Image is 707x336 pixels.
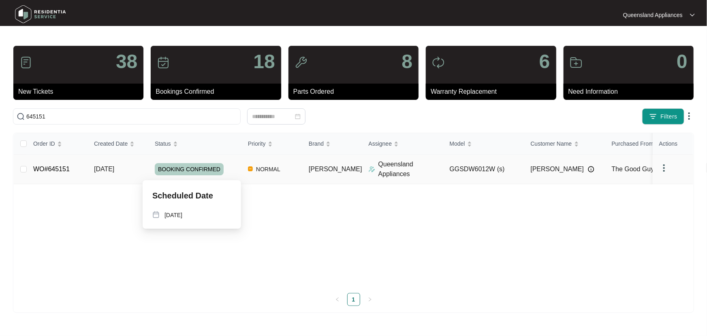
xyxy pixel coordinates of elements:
[116,52,137,71] p: 38
[367,297,372,302] span: right
[570,56,583,69] img: icon
[152,211,160,218] img: map-pin
[642,108,684,125] button: filter iconFilters
[12,2,69,26] img: residentia service logo
[539,52,550,71] p: 6
[335,297,340,302] span: left
[623,11,683,19] p: Queensland Appliances
[443,133,524,155] th: Model
[241,133,302,155] th: Priority
[94,139,128,148] span: Created Date
[253,52,275,71] p: 18
[157,56,170,69] img: icon
[432,56,445,69] img: icon
[612,139,654,148] span: Purchased From
[369,166,375,172] img: Assigner Icon
[152,190,213,201] p: Scheduled Date
[531,164,584,174] span: [PERSON_NAME]
[677,52,688,71] p: 0
[568,87,694,97] p: Need Information
[309,166,362,172] span: [PERSON_NAME]
[293,87,419,97] p: Parts Ordered
[155,139,171,148] span: Status
[431,87,556,97] p: Warranty Replacement
[164,211,182,219] p: [DATE]
[309,139,324,148] span: Brand
[33,166,70,172] a: WO#645151
[248,166,253,171] img: Vercel Logo
[18,87,143,97] p: New Tickets
[378,159,443,179] p: Queensland Appliances
[19,56,32,69] img: icon
[653,133,693,155] th: Actions
[148,133,241,155] th: Status
[88,133,148,155] th: Created Date
[588,166,594,172] img: Info icon
[443,155,524,184] td: GGSDW6012W (s)
[659,163,669,173] img: dropdown arrow
[524,133,605,155] th: Customer Name
[402,52,412,71] p: 8
[348,293,360,306] a: 1
[347,293,360,306] li: 1
[33,139,55,148] span: Order ID
[94,166,114,172] span: [DATE]
[649,112,657,121] img: filter icon
[331,293,344,306] button: left
[612,166,658,172] span: The Good Guys
[331,293,344,306] li: Previous Page
[690,13,695,17] img: dropdown arrow
[450,139,465,148] span: Model
[295,56,308,69] img: icon
[369,139,392,148] span: Assignee
[248,139,266,148] span: Priority
[27,133,88,155] th: Order ID
[605,133,686,155] th: Purchased From
[26,112,237,121] input: Search by Order Id, Assignee Name, Customer Name, Brand and Model
[156,87,281,97] p: Bookings Confirmed
[362,133,443,155] th: Assignee
[302,133,362,155] th: Brand
[155,163,224,175] span: BOOKING CONFIRMED
[684,111,694,121] img: dropdown arrow
[363,293,376,306] li: Next Page
[531,139,572,148] span: Customer Name
[363,293,376,306] button: right
[660,112,677,121] span: Filters
[253,164,284,174] span: NORMAL
[17,112,25,121] img: search-icon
